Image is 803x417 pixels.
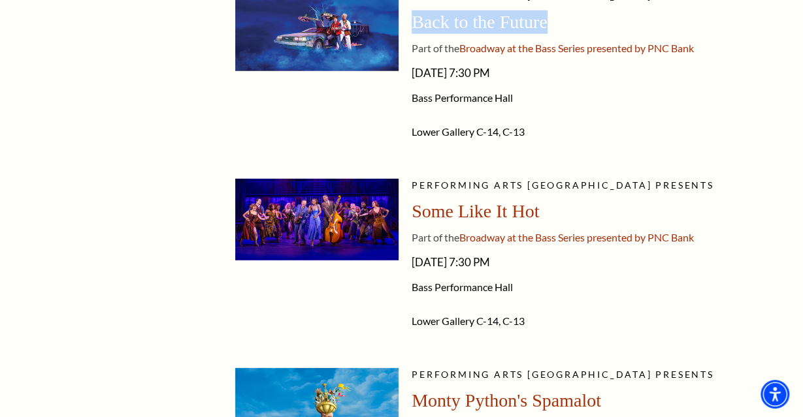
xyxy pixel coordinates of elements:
[235,179,399,260] img: A vibrant musical performance featuring a diverse cast in colorful costumes, singing and dancing ...
[412,231,459,243] span: Part of the
[412,369,714,380] span: Performing Arts [GEOGRAPHIC_DATA] presents
[476,125,525,138] span: C-14, C-13
[459,42,694,54] span: Broadway at the Bass Series presented by PNC Bank
[412,201,539,221] span: Some Like It Hot
[459,231,694,243] span: Broadway at the Bass Series presented by PNC Bank
[412,315,474,327] span: Lower Gallery
[761,380,789,409] div: Accessibility Menu
[412,179,714,191] span: Performing Arts [GEOGRAPHIC_DATA] presents
[476,315,525,327] span: C-14, C-13
[412,125,474,138] span: Lower Gallery
[412,42,459,54] span: Part of the
[412,91,780,104] span: Bass Performance Hall
[412,12,548,32] span: Back to the Future
[412,390,601,410] span: Monty Python's Spamalot
[412,63,780,84] span: [DATE] 7:30 PM
[412,281,780,294] span: Bass Performance Hall
[412,252,780,273] span: [DATE] 7:30 PM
